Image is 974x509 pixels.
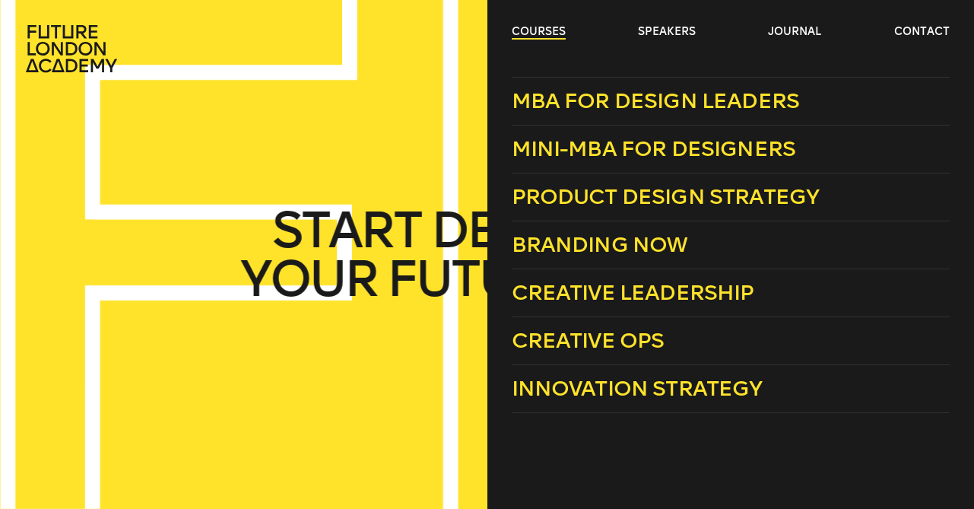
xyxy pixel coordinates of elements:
span: Product Design Strategy [512,184,820,209]
span: Mini-MBA for Designers [512,136,796,161]
a: MBA for Design Leaders [512,77,950,126]
a: Mini-MBA for Designers [512,126,950,173]
a: Product Design Strategy [512,173,950,221]
span: Creative Ops [512,328,665,353]
a: Branding Now [512,221,950,269]
a: courses [512,24,566,40]
span: Branding Now [512,232,688,257]
a: contact [894,24,950,40]
a: Creative Ops [512,317,950,365]
a: journal [768,24,821,40]
a: Creative Leadership [512,269,950,317]
span: Innovation Strategy [512,376,763,401]
a: speakers [638,24,696,40]
span: Creative Leadership [512,280,754,305]
span: MBA for Design Leaders [512,88,800,113]
a: Innovation Strategy [512,365,950,413]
